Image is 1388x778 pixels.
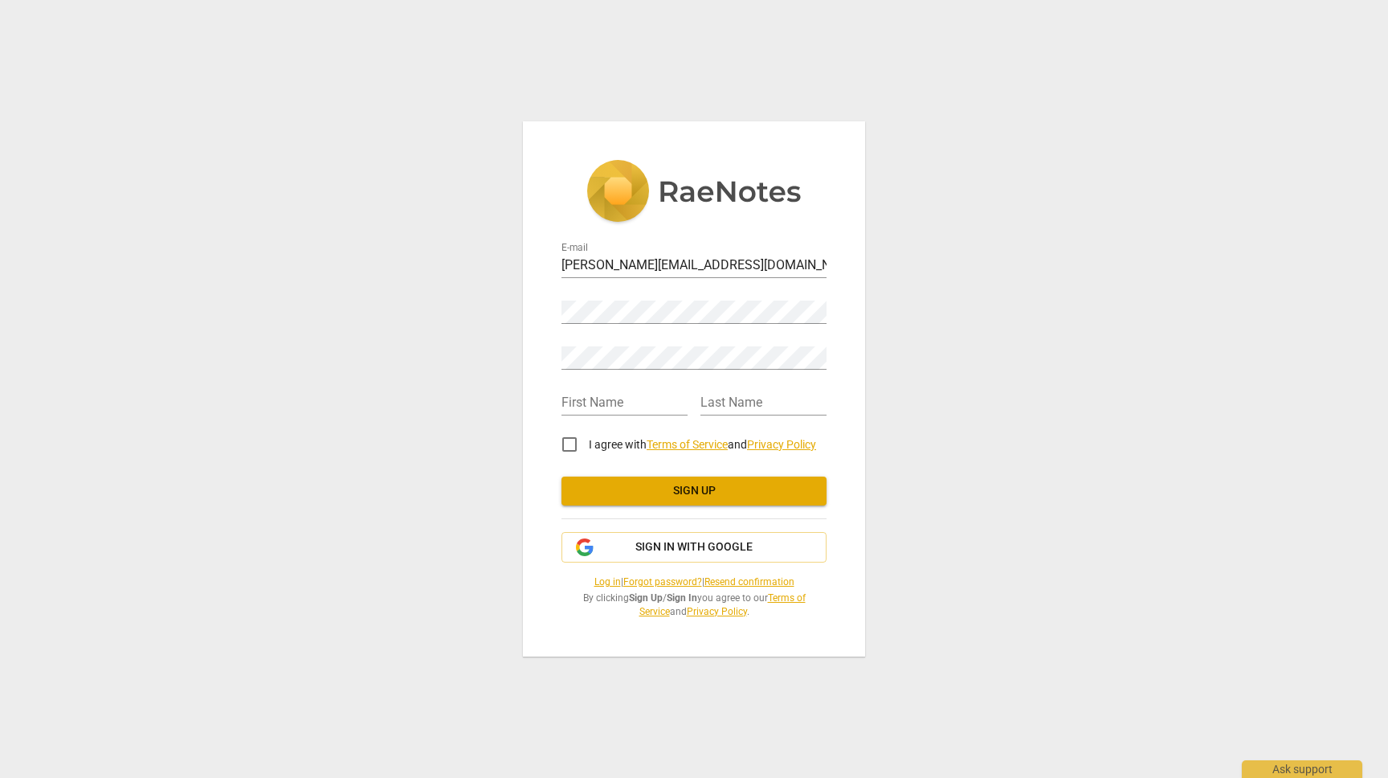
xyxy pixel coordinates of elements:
[586,160,802,226] img: 5ac2273c67554f335776073100b6d88f.svg
[629,592,663,604] b: Sign Up
[647,438,728,451] a: Terms of Service
[667,592,697,604] b: Sign In
[687,606,747,617] a: Privacy Policy
[623,576,702,588] a: Forgot password?
[561,244,588,253] label: E-mail
[561,575,827,589] span: | |
[747,438,816,451] a: Privacy Policy
[561,477,827,506] button: Sign up
[574,483,814,499] span: Sign up
[704,576,794,588] a: Resend confirmation
[594,576,621,588] a: Log in
[561,532,827,563] button: Sign in with Google
[1242,760,1362,778] div: Ask support
[589,438,816,451] span: I agree with and
[561,592,827,618] span: By clicking / you agree to our and .
[639,592,806,617] a: Terms of Service
[635,539,753,555] span: Sign in with Google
